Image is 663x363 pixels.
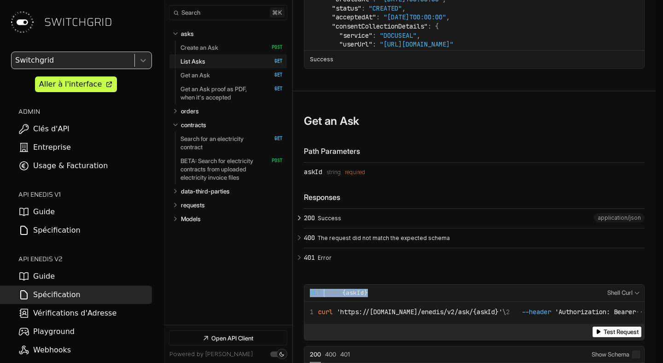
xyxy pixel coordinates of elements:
[332,49,336,58] span: }
[169,351,253,357] a: Powered by [PERSON_NAME]
[18,254,152,263] h2: API ENEDIS v2
[304,114,359,128] h3: Get an Ask
[180,157,262,181] p: BETA: Search for electricity contracts from uploaded electricity invoice files
[180,82,283,104] a: Get an Ask proof as PDF, when it's accepted GET
[342,289,368,297] em: {askId}
[180,135,262,151] p: Search for an electricity contract
[339,31,372,40] span: "service"
[304,234,315,241] span: 400
[369,4,402,12] span: "CREATED"
[555,308,658,316] span: 'Authorization: Bearer '
[332,4,361,12] span: "status"
[402,4,406,12] span: ,
[446,13,450,21] span: ,
[180,41,283,54] a: Create an Ask POST
[428,22,431,30] span: :
[326,169,341,176] span: string
[181,104,283,118] a: orders
[181,107,199,115] p: orders
[318,234,642,242] p: The request did not match the expected schema
[181,118,283,132] a: contracts
[180,68,283,82] a: Get an Ask GET
[332,22,428,30] span: "consentCollectionDetails"
[181,215,201,223] p: Models
[337,308,502,316] span: 'https://[DOMAIN_NAME]/enedis/v2/ask/{askId}'
[181,27,283,41] a: asks
[318,254,642,262] p: Error
[324,289,368,297] span: /ask/
[7,7,37,37] img: Switchgrid Logo
[265,72,283,78] span: GET
[380,40,454,48] span: "[URL][DOMAIN_NAME]"
[604,328,639,335] span: Test Request
[181,184,283,198] a: data-third-parties
[593,327,641,337] button: Test Request
[169,331,287,345] a: Open API Client
[592,346,640,363] label: Show Schema
[180,54,283,68] a: List Asks GET
[372,40,376,48] span: :
[318,214,642,222] p: Success
[181,212,283,226] a: Models
[181,198,283,212] a: requests
[336,49,339,58] span: ,
[180,57,205,65] p: List Asks
[181,201,205,209] p: requests
[310,289,321,297] span: GET
[345,169,365,176] div: required
[598,215,641,221] span: application/json
[372,31,376,40] span: :
[265,135,283,142] span: GET
[181,121,206,129] p: contracts
[310,308,506,316] span: \
[522,308,551,316] span: --header
[279,351,285,357] div: Set light mode
[180,85,262,101] p: Get an Ask proof as PDF, when it's accepted
[304,146,645,157] div: Path Parameters
[304,254,315,261] span: 401
[180,43,218,52] p: Create an Ask
[384,13,446,21] span: "[DATE]T00:00:00"
[339,40,372,48] span: "userUrl"
[44,15,112,29] span: SWITCHGRID
[304,192,645,203] div: Responses
[340,351,350,358] span: 401
[265,86,283,92] span: GET
[310,351,321,358] span: 200
[325,351,336,358] span: 400
[304,214,315,222] span: 200
[304,228,645,248] button: 400 The request did not match the expected schema
[318,308,333,316] span: curl
[164,23,292,325] nav: Table of contents for Api
[180,154,283,184] a: BETA: Search for electricity contracts from uploaded electricity invoice files POST
[39,79,102,90] div: Aller à l'interface
[18,107,152,116] h2: ADMIN
[180,132,283,154] a: Search for an electricity contract GET
[417,31,420,40] span: ,
[181,187,230,195] p: data-third-parties
[181,9,200,16] span: Search
[265,44,283,51] span: POST
[304,209,645,228] button: 200 Success
[304,168,322,176] div: askId
[265,58,283,64] span: GET
[18,190,152,199] h2: API ENEDIS v1
[435,22,439,30] span: {
[376,13,380,21] span: :
[35,76,117,92] a: Aller à l'interface
[265,158,283,164] span: POST
[180,71,210,79] p: Get an Ask
[310,55,333,64] p: Success
[380,31,417,40] span: "DOCUSEAL"
[361,4,365,12] span: :
[270,7,285,18] kbd: ⌘ k
[181,29,194,38] p: asks
[304,248,645,268] button: 401 Error
[332,13,376,21] span: "acceptedAt"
